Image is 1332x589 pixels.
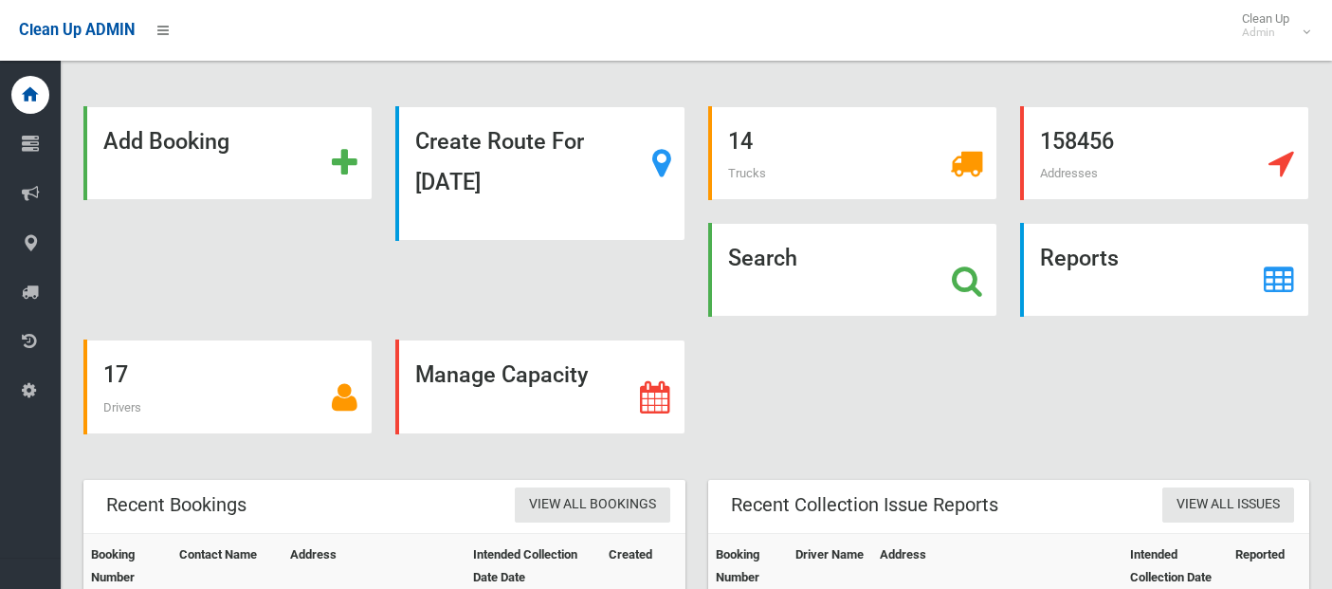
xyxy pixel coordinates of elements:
strong: Reports [1040,245,1119,271]
span: Addresses [1040,166,1098,180]
span: Clean Up ADMIN [19,21,135,39]
strong: 14 [728,128,753,155]
a: 14 Trucks [708,106,997,200]
span: Clean Up [1232,11,1308,40]
strong: 158456 [1040,128,1114,155]
a: Add Booking [83,106,373,200]
strong: Manage Capacity [415,361,588,388]
a: Reports [1020,223,1309,317]
span: Drivers [103,400,141,414]
a: Search [708,223,997,317]
strong: Create Route For [DATE] [415,128,584,195]
span: Trucks [728,166,766,180]
header: Recent Collection Issue Reports [708,487,1021,524]
strong: Search [728,245,797,271]
strong: Add Booking [103,128,229,155]
header: Recent Bookings [83,487,269,524]
a: Create Route For [DATE] [395,106,684,241]
small: Admin [1242,26,1289,40]
a: Manage Capacity [395,340,684,433]
a: 158456 Addresses [1020,106,1309,200]
a: View All Issues [1162,488,1294,523]
strong: 17 [103,361,128,388]
a: View All Bookings [515,488,670,523]
a: 17 Drivers [83,340,373,433]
